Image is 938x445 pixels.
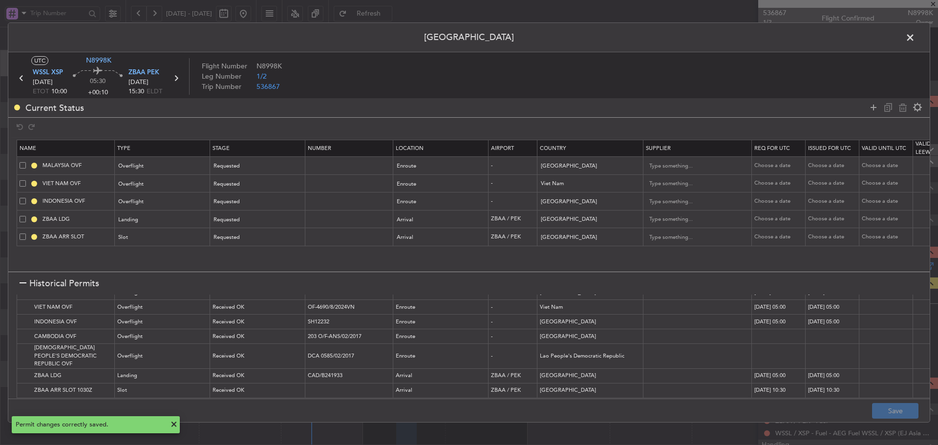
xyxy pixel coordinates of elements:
div: Choose a date [862,215,913,223]
div: Choose a date [862,162,913,170]
div: Choose a date [754,179,805,188]
td: [DATE] 05:00 [806,315,859,329]
div: Choose a date [808,233,859,241]
div: Choose a date [754,233,805,241]
header: [GEOGRAPHIC_DATA] [8,23,930,52]
div: Choose a date [808,179,859,188]
div: Choose a date [808,215,859,223]
div: Choose a date [862,233,913,241]
div: Choose a date [754,215,805,223]
td: [DATE] 10:30 [752,383,806,398]
td: [DATE] 05:00 [806,300,859,315]
td: [DATE] 05:00 [752,368,806,383]
span: Issued For Utc [808,145,851,152]
span: Valid Until Utc [862,145,906,152]
div: Permit changes correctly saved. [16,420,165,430]
td: [DATE] 05:00 [752,300,806,315]
div: Choose a date [754,197,805,206]
div: Choose a date [754,162,805,170]
span: Req For Utc [754,145,790,152]
div: Choose a date [862,197,913,206]
td: [DATE] 05:00 [752,315,806,329]
div: Choose a date [808,162,859,170]
td: [DATE] 10:30 [806,383,859,398]
div: Choose a date [862,179,913,188]
div: Choose a date [808,197,859,206]
td: [DATE] 05:00 [806,368,859,383]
